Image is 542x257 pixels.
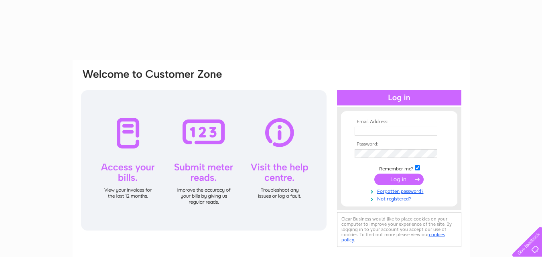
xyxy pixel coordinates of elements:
[337,212,461,247] div: Clear Business would like to place cookies on your computer to improve your experience of the sit...
[353,119,446,125] th: Email Address:
[355,194,446,202] a: Not registered?
[355,187,446,194] a: Forgotten password?
[341,232,445,243] a: cookies policy
[353,142,446,147] th: Password:
[353,164,446,172] td: Remember me?
[374,174,424,185] input: Submit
